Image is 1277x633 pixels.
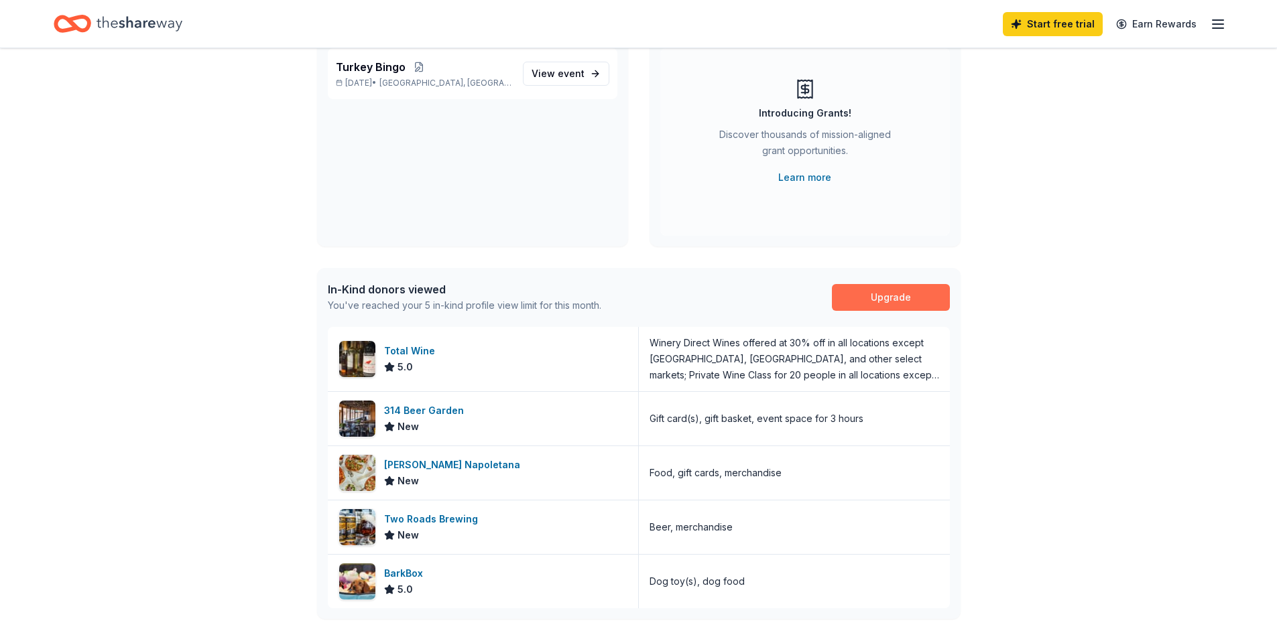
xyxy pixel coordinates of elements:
[650,573,745,589] div: Dog toy(s), dog food
[398,581,413,597] span: 5.0
[339,563,375,600] img: Image for BarkBox
[558,68,585,79] span: event
[328,297,601,313] div: You've reached your 5 in-kind profile view limit for this month.
[339,509,375,545] img: Image for Two Roads Brewing
[759,105,851,121] div: Introducing Grants!
[328,281,601,297] div: In-Kind donors viewed
[532,66,585,82] span: View
[384,457,526,473] div: [PERSON_NAME] Napoletana
[384,343,440,359] div: Total Wine
[778,169,831,186] a: Learn more
[714,127,896,164] div: Discover thousands of mission-aligned grant opportunities.
[336,78,512,88] p: [DATE] •
[650,411,863,427] div: Gift card(s), gift basket, event space for 3 hours
[398,419,419,435] span: New
[336,59,406,75] span: Turkey Bingo
[523,62,609,86] a: View event
[339,455,375,491] img: Image for Frank Pepe Pizzeria Napoletana
[650,519,733,535] div: Beer, merchandise
[339,341,375,377] img: Image for Total Wine
[832,284,950,311] a: Upgrade
[339,401,375,437] img: Image for 314 Beer Garden
[1108,12,1205,36] a: Earn Rewards
[1003,12,1103,36] a: Start free trial
[650,465,782,481] div: Food, gift cards, merchandise
[384,511,483,527] div: Two Roads Brewing
[379,78,511,88] span: [GEOGRAPHIC_DATA], [GEOGRAPHIC_DATA]
[384,403,469,419] div: 314 Beer Garden
[398,527,419,543] span: New
[398,473,419,489] span: New
[54,8,182,40] a: Home
[398,359,413,375] span: 5.0
[650,335,939,383] div: Winery Direct Wines offered at 30% off in all locations except [GEOGRAPHIC_DATA], [GEOGRAPHIC_DAT...
[384,565,428,581] div: BarkBox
